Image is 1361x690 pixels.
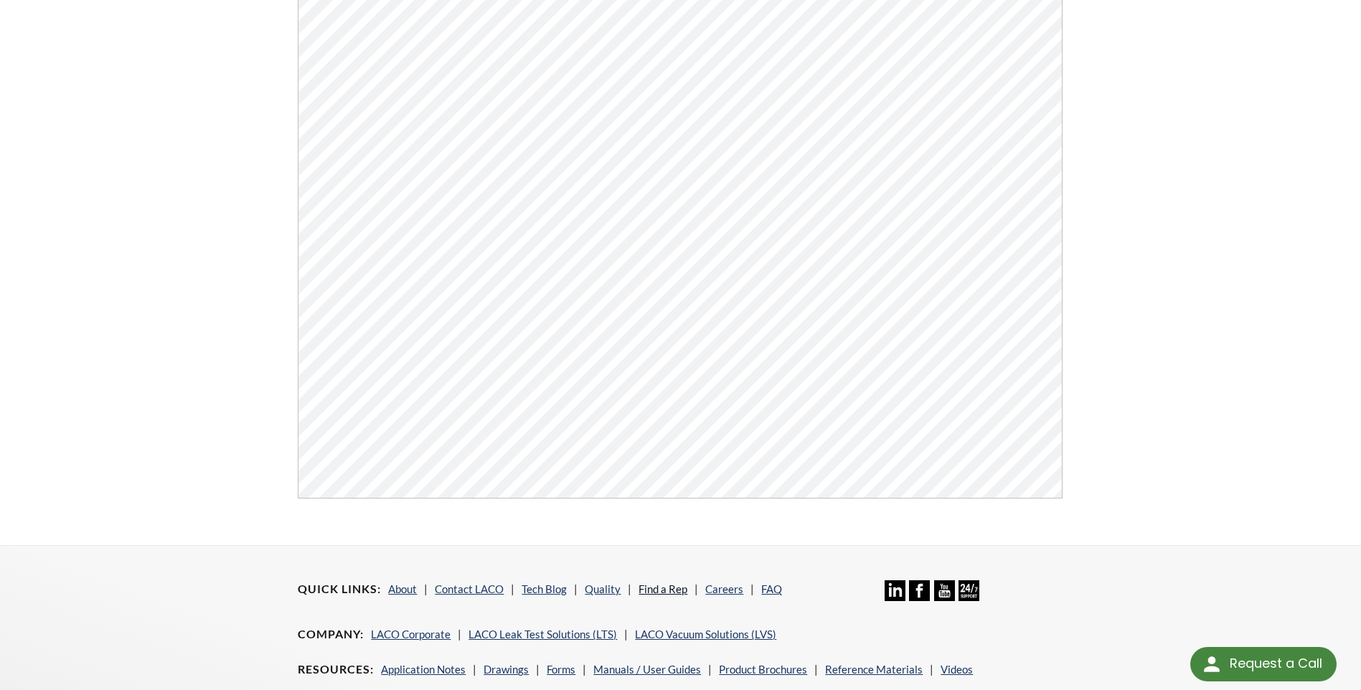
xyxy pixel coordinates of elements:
a: Reference Materials [825,663,923,676]
a: Product Brochures [719,663,807,676]
h4: Quick Links [298,582,381,597]
h4: Company [298,627,364,642]
a: FAQ [761,582,782,595]
div: Request a Call [1230,647,1322,680]
a: Contact LACO [435,582,504,595]
a: Manuals / User Guides [593,663,701,676]
a: Careers [705,582,743,595]
a: LACO Vacuum Solutions (LVS) [635,628,776,641]
div: Request a Call [1190,647,1337,681]
a: 24/7 Support [959,590,979,603]
a: Tech Blog [522,582,567,595]
a: Application Notes [381,663,466,676]
a: LACO Corporate [371,628,451,641]
img: 24/7 Support Icon [959,580,979,601]
h4: Resources [298,662,374,677]
a: About [388,582,417,595]
a: LACO Leak Test Solutions (LTS) [468,628,617,641]
a: Drawings [484,663,529,676]
a: Forms [547,663,575,676]
a: Find a Rep [639,582,687,595]
a: Videos [941,663,973,676]
img: round button [1200,653,1223,676]
a: Quality [585,582,621,595]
